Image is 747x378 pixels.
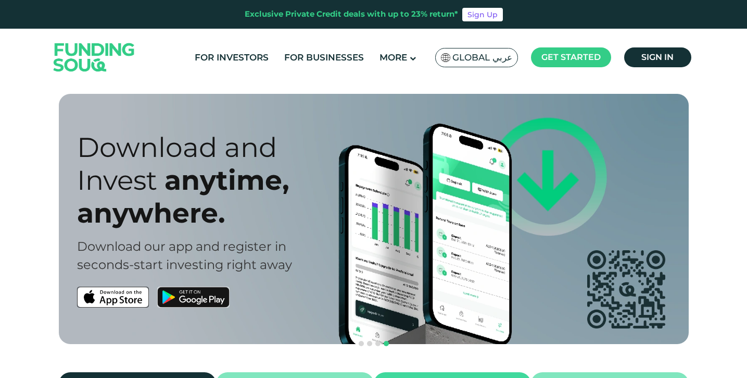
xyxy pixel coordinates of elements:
img: SA Flag [441,53,450,62]
img: app QR code [587,250,665,328]
img: Google Play [157,287,230,308]
button: navigation [365,339,374,348]
span: More [379,52,407,63]
span: Get started [541,52,601,62]
div: anywhere. [77,197,392,229]
img: Logo [43,31,145,83]
span: anytime, [164,164,289,197]
span: Invest [77,164,157,197]
div: Download our app and register in [77,237,392,255]
div: seconds-start investing right away [77,255,392,274]
a: For Businesses [282,49,366,66]
span: Global عربي [452,52,512,64]
div: Download and [77,131,392,164]
button: navigation [374,339,382,348]
a: Sign Up [462,8,503,21]
a: Sign in [624,47,691,67]
a: For Investors [192,49,271,66]
button: navigation [382,339,390,348]
span: Sign in [641,52,674,62]
div: Exclusive Private Credit deals with up to 23% return* [245,8,458,20]
img: App Store [77,287,149,308]
button: navigation [357,339,365,348]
